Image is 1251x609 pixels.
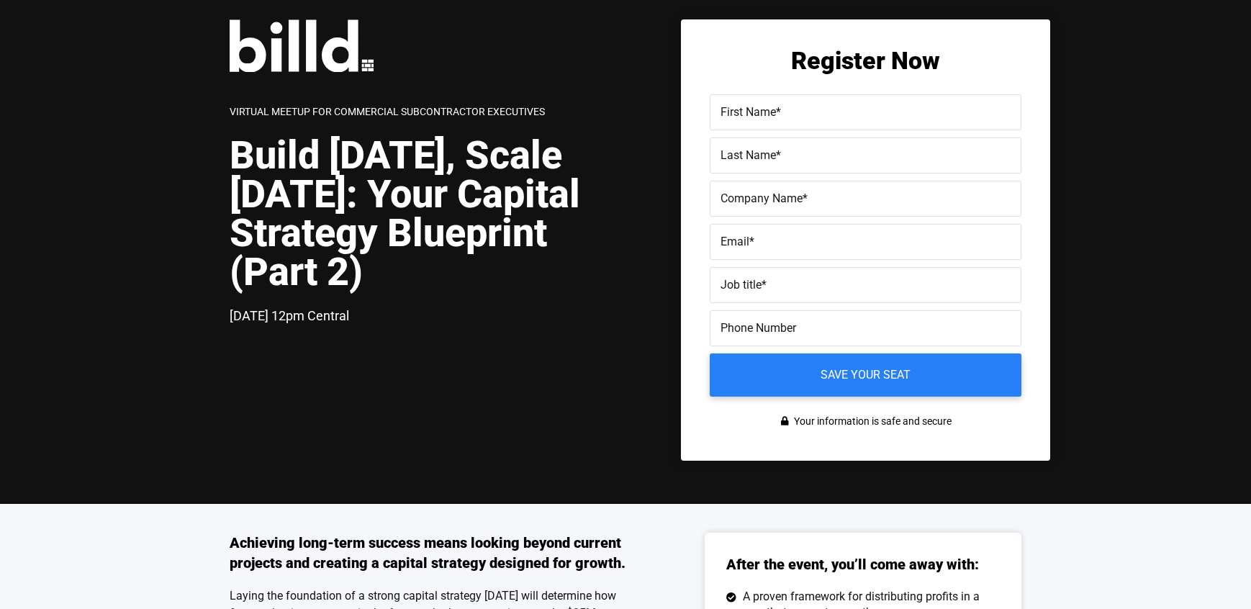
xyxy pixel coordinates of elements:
span: Company Name [721,191,803,205]
span: Phone Number [721,321,796,335]
span: Email [721,235,749,248]
span: Job title [721,278,762,292]
span: Last Name [721,148,776,162]
h2: Register Now [710,48,1021,73]
span: Your information is safe and secure [790,411,952,432]
span: First Name [721,105,776,119]
span: [DATE] 12pm Central [230,308,349,323]
h3: Achieving long-term success means looking beyond current projects and creating a capital strategy... [230,533,625,573]
input: Save your seat [710,353,1021,397]
h3: After the event, you’ll come away with: [726,554,1000,574]
span: Virtual Meetup for Commercial Subcontractor Executives [230,106,545,117]
h1: Build [DATE], Scale [DATE]: Your Capital Strategy Blueprint (Part 2) [230,136,625,292]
